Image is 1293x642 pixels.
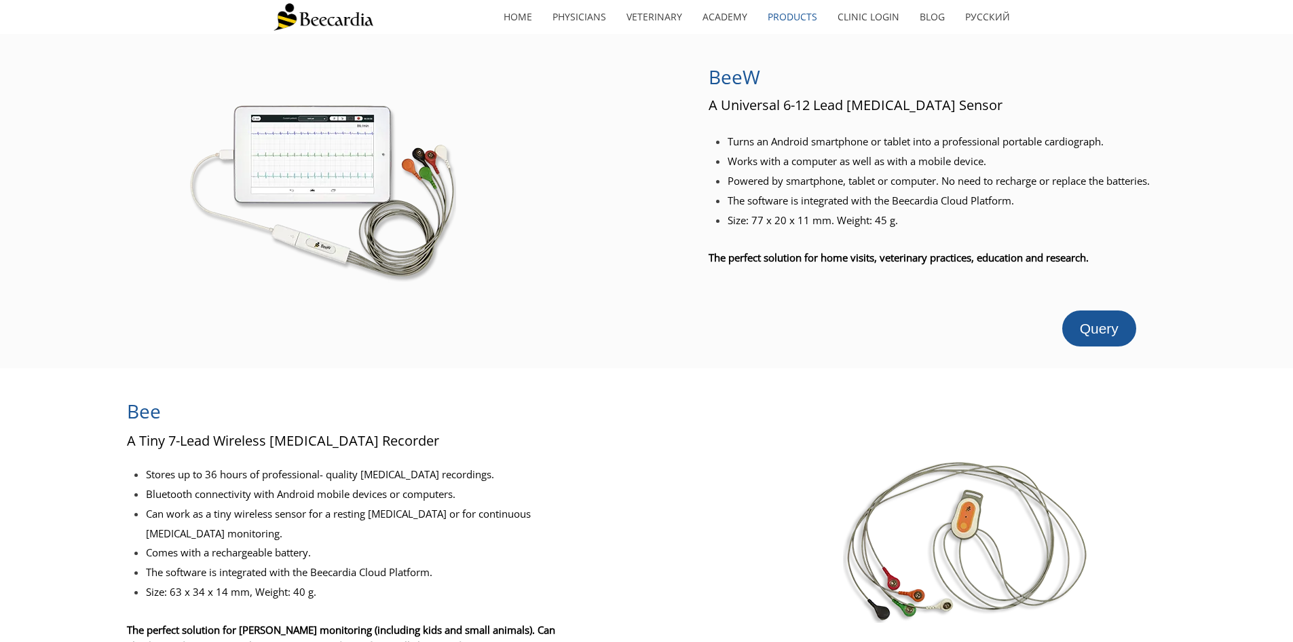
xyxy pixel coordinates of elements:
a: Products [757,1,827,33]
span: Can work as a tiny wireless sensor for a resting [MEDICAL_DATA] or for continuous [MEDICAL_DATA] ... [146,507,531,540]
span: Bee [127,398,161,424]
a: Physicians [542,1,616,33]
span: A Tiny 7-Lead Wireless [MEDICAL_DATA] Recorder [127,431,439,450]
a: home [493,1,542,33]
span: Size: 77 x 20 x 11 mm. Weight: 45 g. [728,213,898,227]
span: Powered by smartphone, tablet or computer. No need to recharge or replace the batteries. [728,174,1150,188]
a: Blog [910,1,955,33]
span: The perfect solution for home visits, veterinary practices, education and research. [709,251,1089,264]
a: Query [1062,310,1136,346]
span: A Universal 6-12 Lead [MEDICAL_DATA] Sensor [709,96,1002,114]
span: Size: 63 x 34 x 14 mm, Weight: 40 g. [146,585,316,599]
span: Bluetooth connectivity with Android mobile devices or computers. [146,487,455,501]
span: Comes with a rechargeable battery. [146,546,311,559]
a: Clinic Login [827,1,910,33]
a: Veterinary [616,1,692,33]
span: The software is integrated with the Beecardia Cloud Platform. [146,565,432,579]
span: Query [1080,321,1119,336]
span: BeeW [709,64,760,90]
a: Academy [692,1,757,33]
span: Works with a computer as well as with a mobile device. [728,154,986,168]
span: Stores up to 36 hours of professional- quality [MEDICAL_DATA] recordings. [146,467,494,481]
span: The software is integrated with the Beecardia Cloud Platform. [728,194,1014,207]
span: Turns an Android smartphone or tablet into a professional portable cardiograph. [728,135,1104,148]
img: Beecardia [274,3,373,31]
a: Русский [955,1,1020,33]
